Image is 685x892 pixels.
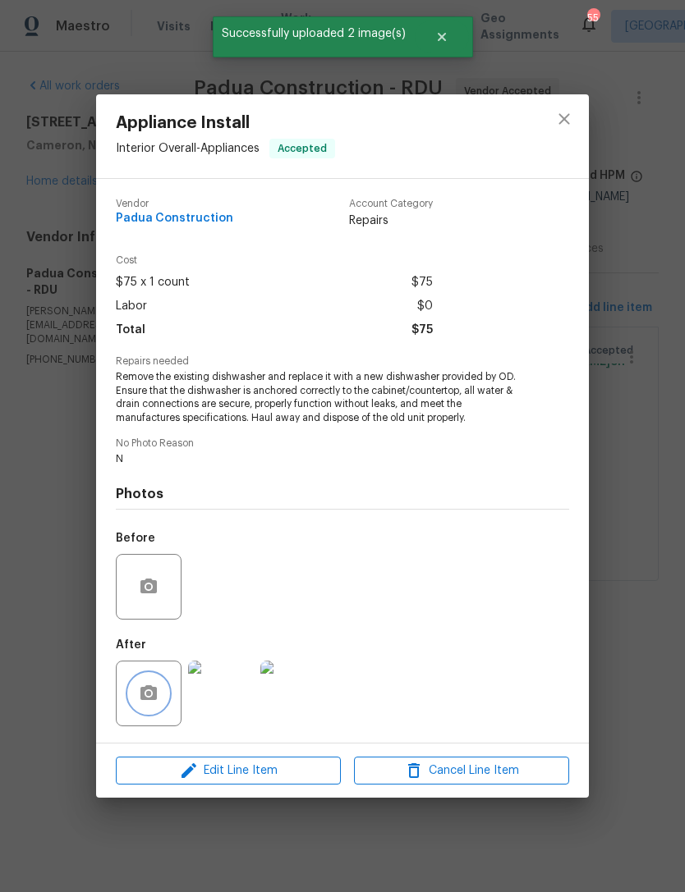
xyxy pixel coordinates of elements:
[415,21,469,53] button: Close
[545,99,584,139] button: close
[271,140,333,157] span: Accepted
[116,114,335,132] span: Appliance Install
[121,761,336,781] span: Edit Line Item
[349,199,433,209] span: Account Category
[116,318,145,342] span: Total
[116,142,260,153] span: Interior Overall - Appliances
[417,295,433,318] span: $0
[116,486,569,502] h4: Photos
[116,452,524,466] span: N
[116,199,233,209] span: Vendor
[359,761,564,781] span: Cancel Line Item
[587,10,599,26] div: 55
[411,318,433,342] span: $75
[116,271,190,295] span: $75 x 1 count
[116,255,433,266] span: Cost
[354,757,569,785] button: Cancel Line Item
[116,533,155,544] h5: Before
[116,370,524,425] span: Remove the existing dishwasher and replace it with a new dishwasher provided by OD. Ensure that t...
[116,295,147,318] span: Labor
[116,213,233,225] span: Padua Construction
[116,438,569,449] span: No Photo Reason
[213,16,415,51] span: Successfully uploaded 2 image(s)
[116,639,146,651] h5: After
[116,356,569,367] span: Repairs needed
[349,213,433,229] span: Repairs
[411,271,433,295] span: $75
[116,757,341,785] button: Edit Line Item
